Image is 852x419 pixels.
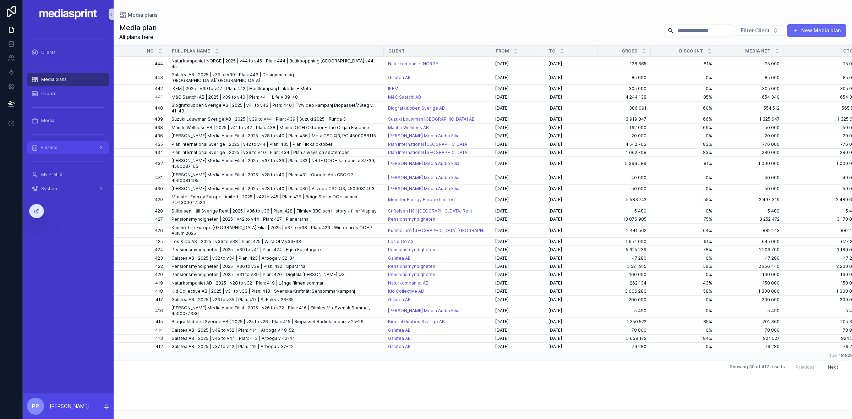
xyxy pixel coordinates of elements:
span: [DATE] [548,161,562,166]
a: [DATE] [495,75,540,81]
span: 25 000 [721,61,780,67]
a: [DATE] [548,105,593,111]
a: My Profile [27,168,109,181]
a: [DATE] [495,161,540,166]
a: Galatea AB [388,75,411,81]
span: 20 000 [602,133,646,139]
a: 69% [655,125,712,131]
a: Biografklubben Sverige AB | 2025 | v41 to v43 | Plan: 440 | TV/video kampanj Biopasset/7Steg v 41-43 [171,103,379,114]
span: Suzuki Louwman [GEOGRAPHIC_DATA] AB [388,116,475,122]
a: Galatea AB [388,75,487,81]
span: 434 [122,150,163,155]
span: [DATE] [495,86,509,92]
span: Monster Energy Europe Limited | 2025 | v42 to v45 | Plan: 429 | Reign Storm OOH launch PO4300047524 [171,194,379,205]
a: Naturkompaniet NORGE | 2025 | v44 to v45 | Plan: 444 | Butiksöppning [GEOGRAPHIC_DATA] v44-45 [171,58,379,70]
a: Media plans [119,11,158,18]
span: [DATE] [548,75,562,81]
a: 428 [122,208,163,214]
a: 431 [122,175,163,181]
a: Media [27,114,109,127]
a: 85 000 [721,75,780,81]
span: Media plans [128,11,158,18]
span: [DATE] [548,208,562,214]
span: 85 000 [602,75,646,81]
span: [PERSON_NAME] Media Audio Filial [388,175,460,181]
span: Filter Client [741,27,770,34]
a: 1 325 647 [721,116,780,122]
span: 55% [655,197,712,203]
a: 436 [122,133,163,139]
span: [DATE] [548,150,562,155]
a: Finance [27,141,109,154]
span: Plan International Sverige | 2025 | v42 to v44 | Plan: 435 | Plan Flicka oktober [171,142,333,147]
span: 50 000 [602,186,646,192]
a: [DATE] [548,94,593,100]
span: 280 000 [721,150,780,155]
a: [DATE] [495,116,540,122]
span: [DATE] [548,94,562,100]
span: [DATE] [495,105,509,111]
span: [DATE] [495,150,509,155]
span: 20 000 [721,133,780,139]
span: Stiftelsen Håll [GEOGRAPHIC_DATA] Rent [388,208,472,214]
a: 0% [655,175,712,181]
span: [PERSON_NAME] Media Audio Filial | 2025 | v28 to v40 | Plan: 430 | Arvode CSC Q3, 4500081493 [171,186,375,192]
span: Clients [41,50,56,55]
span: 2 497 319 [721,197,780,203]
span: [DATE] [548,86,562,92]
a: [DATE] [548,75,593,81]
a: 776 000 [721,142,780,147]
a: 439 [122,116,163,122]
img: App logo [39,9,98,20]
span: [DATE] [495,61,509,67]
a: Plan International Sverige | 2025 | v39 to v40 | Plan: 434 | Plan always on september [171,150,379,155]
a: [DATE] [548,161,593,166]
span: 1 000 000 [721,161,780,166]
a: 0% [655,186,712,192]
span: 432 [122,161,163,166]
a: [DATE] [548,175,593,181]
span: Biografklubben Sverige AB [388,105,445,111]
a: M&C Saatchi AB | 2025 | v39 to v40 | Plan: 441 | Life v 39-40 [171,94,379,100]
span: Plan International [GEOGRAPHIC_DATA] [388,150,469,155]
a: Orders [27,87,109,100]
span: Orders [41,91,56,97]
a: 1 662 708 [602,150,646,155]
div: scrollable content [23,28,114,204]
span: 442 [122,86,163,92]
a: 0% [655,86,712,92]
span: 0% [655,75,712,81]
a: [PERSON_NAME] Media Audio Filial | 2025 | v28 to v40 | Plan: 436 | Meta CSC Q3, PO 4500088115 [171,133,379,139]
a: Naturkompaniet NORGE [388,61,487,67]
span: 40 000 [721,175,780,181]
span: 128 665 [602,61,646,67]
a: 50 000 [721,125,780,131]
span: Media [41,118,54,123]
span: [DATE] [548,105,562,111]
span: 0% [655,133,712,139]
span: 554 512 [721,105,780,111]
a: 83% [655,142,712,147]
span: [DATE] [495,208,509,214]
span: 81% [655,161,712,166]
a: [DATE] [495,86,540,92]
span: 305 000 [721,86,780,92]
a: 60% [655,105,712,111]
a: 83% [655,150,712,155]
span: [DATE] [495,133,509,139]
a: 162 000 [602,125,646,131]
a: Media plans [27,73,109,86]
a: 430 [122,186,163,192]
